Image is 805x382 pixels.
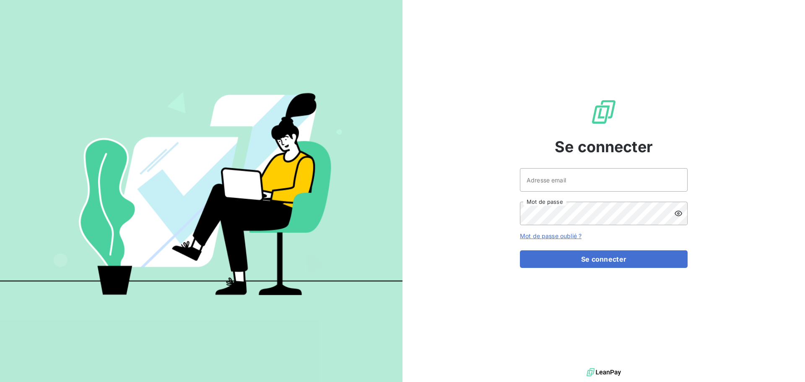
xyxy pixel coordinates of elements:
input: placeholder [520,168,688,192]
img: Logo LeanPay [590,99,617,125]
a: Mot de passe oublié ? [520,232,582,239]
button: Se connecter [520,250,688,268]
img: logo [587,366,621,379]
span: Se connecter [555,135,653,158]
